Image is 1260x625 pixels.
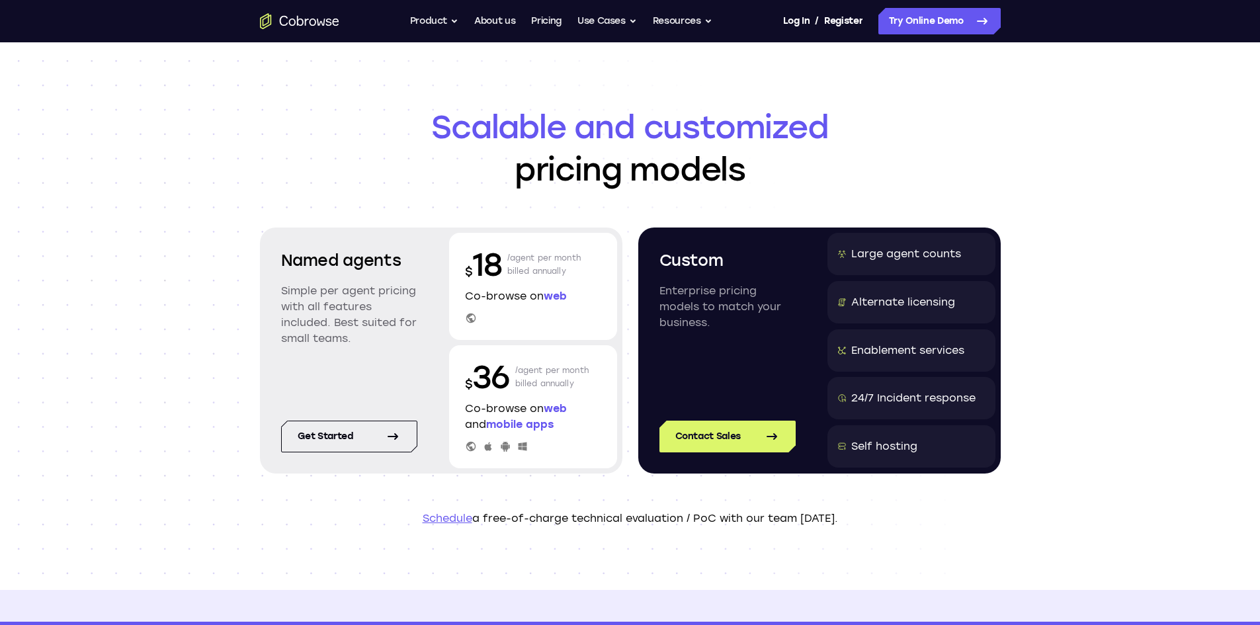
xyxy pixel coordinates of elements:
p: Co-browse on [465,288,601,304]
a: Schedule [423,512,472,524]
p: Co-browse on and [465,401,601,433]
span: mobile apps [486,418,554,431]
button: Product [410,8,459,34]
a: About us [474,8,515,34]
div: Alternate licensing [851,294,955,310]
a: Try Online Demo [878,8,1001,34]
h2: Custom [659,249,796,272]
p: Simple per agent pricing with all features included. Best suited for small teams. [281,283,417,347]
div: 24/7 Incident response [851,390,976,406]
a: Pricing [531,8,562,34]
p: /agent per month billed annually [515,356,589,398]
a: Go to the home page [260,13,339,29]
p: 18 [465,243,502,286]
p: Enterprise pricing models to match your business. [659,283,796,331]
span: web [544,402,567,415]
div: Enablement services [851,343,964,358]
div: Self hosting [851,438,917,454]
p: a free-of-charge technical evaluation / PoC with our team [DATE]. [260,511,1001,526]
h2: Named agents [281,249,417,272]
span: web [544,290,567,302]
p: /agent per month billed annually [507,243,581,286]
p: 36 [465,356,510,398]
a: Register [824,8,862,34]
span: $ [465,377,473,392]
span: Scalable and customized [260,106,1001,148]
button: Use Cases [577,8,637,34]
a: Contact Sales [659,421,796,452]
a: Get started [281,421,417,452]
button: Resources [653,8,712,34]
span: / [815,13,819,29]
a: Log In [783,8,810,34]
div: Large agent counts [851,246,961,262]
span: $ [465,265,473,279]
h1: pricing models [260,106,1001,190]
